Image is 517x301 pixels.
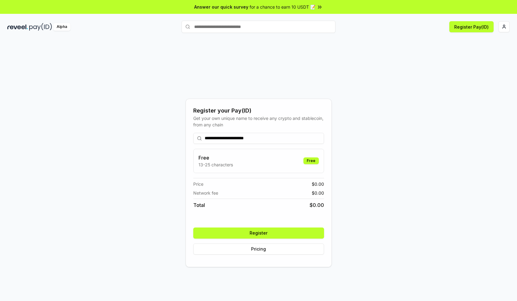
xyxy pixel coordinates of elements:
span: $ 0.00 [312,181,324,187]
img: reveel_dark [7,23,28,31]
span: for a chance to earn 10 USDT 📝 [250,4,315,10]
span: Price [193,181,203,187]
div: Alpha [53,23,70,31]
div: Register your Pay(ID) [193,106,324,115]
span: $ 0.00 [312,190,324,196]
h3: Free [198,154,233,161]
div: Get your own unique name to receive any crypto and stablecoin, from any chain [193,115,324,128]
span: Answer our quick survey [194,4,248,10]
button: Register [193,228,324,239]
span: Total [193,201,205,209]
p: 13-25 characters [198,161,233,168]
button: Pricing [193,244,324,255]
button: Register Pay(ID) [449,21,494,32]
div: Free [303,157,319,164]
span: $ 0.00 [310,201,324,209]
img: pay_id [29,23,52,31]
span: Network fee [193,190,218,196]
